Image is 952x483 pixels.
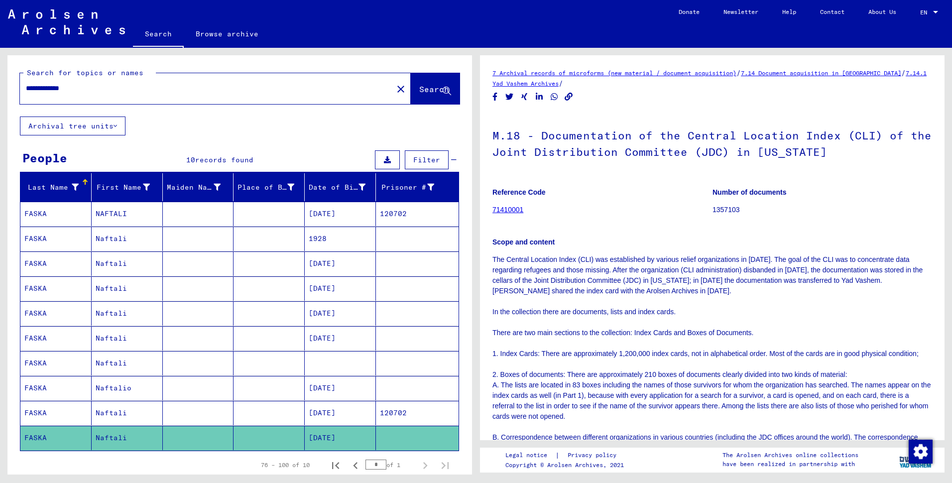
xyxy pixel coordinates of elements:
[713,188,787,196] b: Number of documents
[492,206,523,214] a: 71410001
[234,173,305,201] mat-header-cell: Place of Birth
[167,179,234,195] div: Maiden Name
[96,182,150,193] div: First Name
[92,326,163,351] mat-cell: Naftali
[560,450,628,461] a: Privacy policy
[376,401,459,425] mat-cell: 120702
[519,91,530,103] button: Share on Xing
[492,113,932,173] h1: M.18 - Documentation of the Central Location Index (CLI) of the Joint Distribution Committee (JDC...
[92,173,163,201] mat-header-cell: First Name
[305,251,376,276] mat-cell: [DATE]
[92,301,163,326] mat-cell: Naftali
[505,450,628,461] div: |
[92,351,163,375] mat-cell: Naftali
[305,426,376,450] mat-cell: [DATE]
[133,22,184,48] a: Search
[92,276,163,301] mat-cell: Naftali
[261,461,310,470] div: 76 – 100 of 10
[238,179,307,195] div: Place of Birth
[184,22,270,46] a: Browse archive
[20,251,92,276] mat-cell: FASKA
[163,173,234,201] mat-header-cell: Maiden Name
[419,84,449,94] span: Search
[346,455,365,475] button: Previous page
[92,401,163,425] mat-cell: Naftali
[27,68,143,77] mat-label: Search for topics or names
[909,440,933,464] img: Change consent
[24,182,79,193] div: Last Name
[92,251,163,276] mat-cell: Naftali
[305,376,376,400] mat-cell: [DATE]
[376,173,459,201] mat-header-cell: Prisoner #
[305,301,376,326] mat-cell: [DATE]
[92,202,163,226] mat-cell: NAFTALI
[20,276,92,301] mat-cell: FASKA
[305,326,376,351] mat-cell: [DATE]
[20,202,92,226] mat-cell: FASKA
[305,276,376,301] mat-cell: [DATE]
[20,426,92,450] mat-cell: FASKA
[305,173,376,201] mat-header-cell: Date of Birth
[492,69,736,77] a: 7 Archival records of microforms (new material / document acquisition)
[20,376,92,400] mat-cell: FASKA
[722,460,858,469] p: have been realized in partnership with
[92,227,163,251] mat-cell: Naftali
[167,182,221,193] div: Maiden Name
[395,83,407,95] mat-icon: close
[20,401,92,425] mat-cell: FASKA
[24,179,91,195] div: Last Name
[534,91,545,103] button: Share on LinkedIn
[92,426,163,450] mat-cell: Naftali
[490,91,500,103] button: Share on Facebook
[20,227,92,251] mat-cell: FASKA
[897,447,935,472] img: yv_logo.png
[901,68,906,77] span: /
[20,351,92,375] mat-cell: FASKA
[504,91,515,103] button: Share on Twitter
[920,9,931,16] span: EN
[713,205,932,215] p: 1357103
[380,179,447,195] div: Prisoner #
[908,439,932,463] div: Change consent
[435,455,455,475] button: Last page
[413,155,440,164] span: Filter
[492,188,546,196] b: Reference Code
[20,301,92,326] mat-cell: FASKA
[736,68,741,77] span: /
[505,461,628,470] p: Copyright © Arolsen Archives, 2021
[415,455,435,475] button: Next page
[564,91,574,103] button: Copy link
[505,450,555,461] a: Legal notice
[20,326,92,351] mat-cell: FASKA
[326,455,346,475] button: First page
[195,155,253,164] span: records found
[380,182,434,193] div: Prisoner #
[305,202,376,226] mat-cell: [DATE]
[549,91,560,103] button: Share on WhatsApp
[20,117,125,135] button: Archival tree units
[92,376,163,400] mat-cell: Naftalio
[186,155,195,164] span: 10
[391,79,411,99] button: Clear
[8,9,125,34] img: Arolsen_neg.svg
[722,451,858,460] p: The Arolsen Archives online collections
[96,179,162,195] div: First Name
[365,460,415,470] div: of 1
[238,182,294,193] div: Place of Birth
[741,69,901,77] a: 7.14 Document acquisition in [GEOGRAPHIC_DATA]
[559,79,563,88] span: /
[309,182,365,193] div: Date of Birth
[309,179,378,195] div: Date of Birth
[492,254,932,464] p: The Central Location Index (CLI) was established by various relief organizations in [DATE]. The g...
[492,238,555,246] b: Scope and content
[305,227,376,251] mat-cell: 1928
[305,401,376,425] mat-cell: [DATE]
[376,202,459,226] mat-cell: 120702
[411,73,460,104] button: Search
[22,149,67,167] div: People
[20,173,92,201] mat-header-cell: Last Name
[405,150,449,169] button: Filter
